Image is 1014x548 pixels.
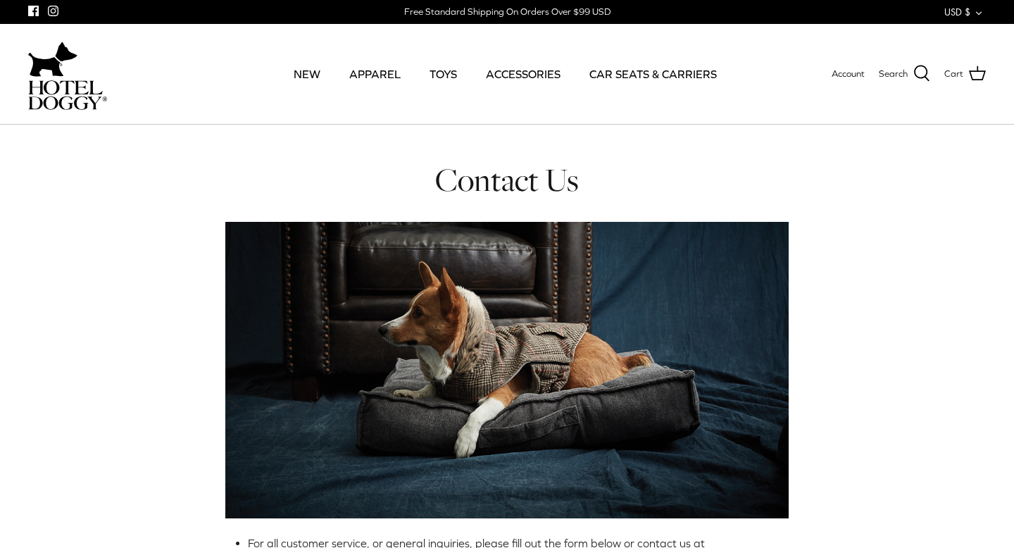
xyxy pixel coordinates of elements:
[473,50,573,98] a: ACCESSORIES
[832,68,865,79] span: Account
[209,50,801,98] div: Primary navigation
[48,6,58,16] a: Instagram
[28,160,986,201] h1: Contact Us
[28,6,39,16] a: Facebook
[944,65,986,83] a: Cart
[28,80,107,110] img: hoteldoggycom
[944,67,963,82] span: Cart
[577,50,730,98] a: CAR SEATS & CARRIERS
[404,6,611,18] div: Free Standard Shipping On Orders Over $99 USD
[281,50,333,98] a: NEW
[832,67,865,82] a: Account
[404,1,611,23] a: Free Standard Shipping On Orders Over $99 USD
[28,38,107,110] a: hoteldoggycom
[879,67,908,82] span: Search
[417,50,470,98] a: TOYS
[337,50,413,98] a: APPAREL
[879,65,930,83] a: Search
[28,38,77,80] img: dog-icon.svg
